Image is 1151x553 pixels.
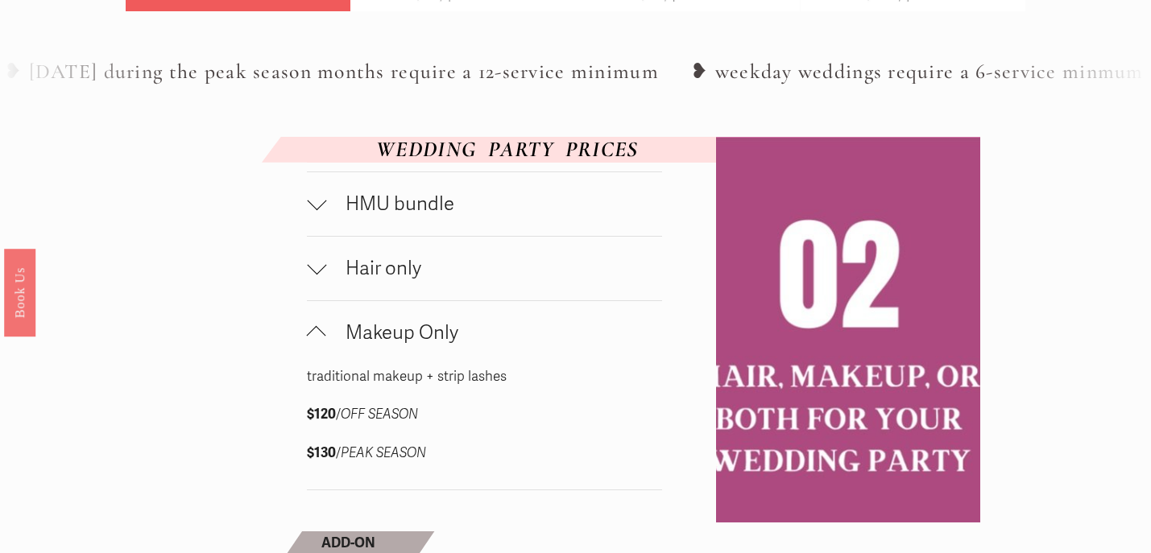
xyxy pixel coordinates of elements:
tspan: ❥ [DATE] during the peak season months require a 12-service minimum [4,60,659,85]
strong: ADD-ON [321,534,375,551]
p: traditional makeup + strip lashes [307,365,555,390]
span: Makeup Only [326,321,661,345]
button: HMU bundle [307,172,661,236]
strong: $130 [307,444,336,461]
strong: $120 [307,406,336,423]
button: Hair only [307,237,661,300]
button: Makeup Only [307,301,661,365]
p: / [307,441,555,466]
div: Makeup Only [307,365,661,490]
p: / [307,402,555,427]
span: Hair only [326,257,661,280]
em: PEAK SEASON [341,444,426,461]
em: WEDDING PARTY PRICES [376,136,639,163]
tspan: ❥ weekday weddings require a 6-service minmum [690,60,1144,85]
span: HMU bundle [326,192,661,216]
a: Book Us [4,248,35,336]
em: OFF SEASON [341,406,418,423]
